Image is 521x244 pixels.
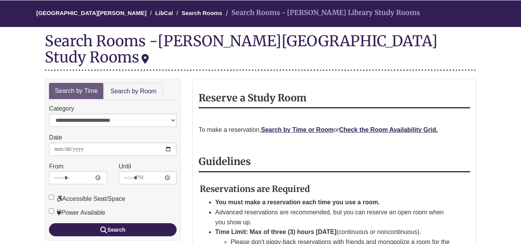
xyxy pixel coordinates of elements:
input: Accessible Seat/Space [49,195,54,200]
label: Power Available [49,208,105,218]
a: Search by Time [49,83,103,99]
strong: Reserve a Study Room [199,92,307,104]
label: Until [119,162,131,172]
strong: Time Limit: Max of three (3) hours [DATE] [215,229,336,235]
a: Search Rooms [182,10,222,16]
strong: You must make a reservation each time you use a room. [215,199,380,205]
strong: Guidelines [199,155,251,168]
label: From [49,162,63,172]
label: Category [49,104,74,114]
input: Power Available [49,209,54,214]
strong: Reservations are Required [200,183,310,194]
p: To make a reservation, or [199,125,470,135]
li: Advanced reservations are recommended, but you can reserve an open room when you show up. [215,207,452,227]
a: LibCal [155,10,173,16]
nav: Breadcrumb [45,0,476,27]
label: Date [49,133,62,143]
a: [GEOGRAPHIC_DATA][PERSON_NAME] [36,10,147,16]
button: Search [49,223,177,236]
a: Check the Room Availability Grid. [339,126,438,133]
a: Search by Time or Room [261,126,334,133]
div: Search Rooms - [45,33,476,71]
div: [PERSON_NAME][GEOGRAPHIC_DATA] Study Rooms [45,32,438,66]
a: Search by Room [104,83,162,100]
label: Accessible Seat/Space [49,194,125,204]
li: Search Rooms - [PERSON_NAME] Library Study Rooms [224,7,420,19]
